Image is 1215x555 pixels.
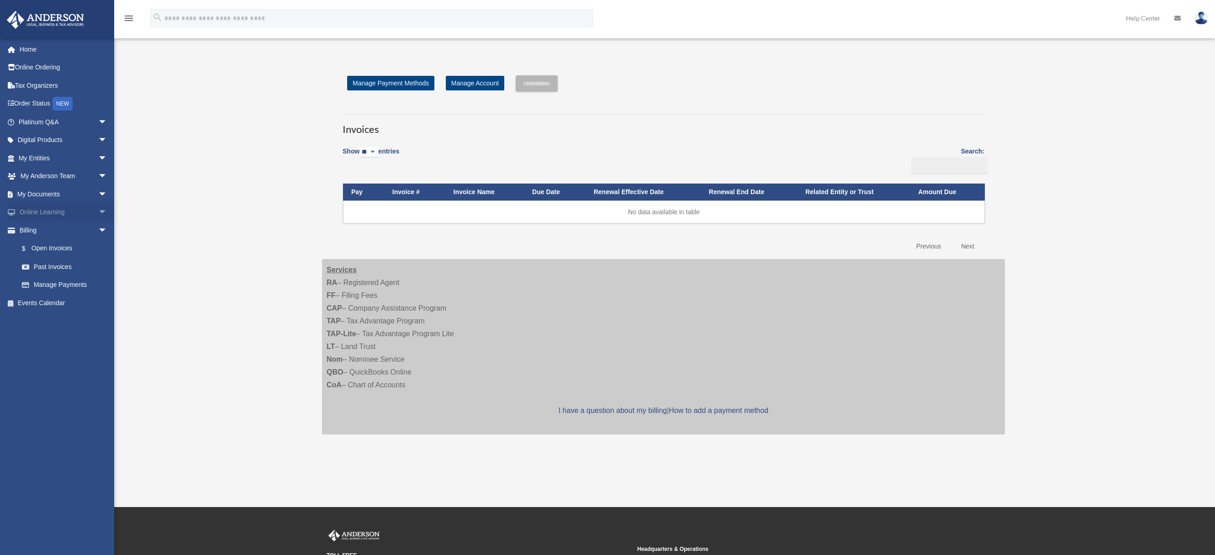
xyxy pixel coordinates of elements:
[6,149,121,167] a: My Entitiesarrow_drop_down
[343,114,984,137] h3: Invoices
[6,113,121,131] a: Platinum Q&Aarrow_drop_down
[347,76,434,90] a: Manage Payment Methods
[153,12,163,22] i: search
[586,184,701,201] th: Renewal Effective Date: activate to sort column ascending
[637,544,941,554] small: Headquarters & Operations
[98,185,116,204] span: arrow_drop_down
[524,184,586,201] th: Due Date: activate to sort column ascending
[910,184,985,201] th: Amount Due: activate to sort column ascending
[27,243,32,254] span: $
[797,184,910,201] th: Related Entity or Trust: activate to sort column ascending
[4,11,87,29] img: Anderson Advisors Platinum Portal
[13,239,112,258] a: $Open Invoices
[327,355,343,363] strong: Nom
[6,95,121,113] a: Order StatusNEW
[327,291,336,299] strong: FF
[6,203,121,222] a: Online Learningarrow_drop_down
[327,368,343,376] strong: QBO
[6,185,121,203] a: My Documentsarrow_drop_down
[1194,11,1208,25] img: User Pic
[445,184,524,201] th: Invoice Name: activate to sort column ascending
[911,157,988,174] input: Search:
[322,259,1005,434] div: – Registered Agent – Filing Fees – Company Assistance Program – Tax Advantage Program – Tax Advan...
[327,317,341,325] strong: TAP
[908,146,984,174] label: Search:
[327,343,335,350] strong: LT
[327,279,337,286] strong: RA
[669,407,768,414] a: How to add a payment method
[6,40,121,58] a: Home
[359,147,378,158] select: Showentries
[6,58,121,77] a: Online Ordering
[98,221,116,240] span: arrow_drop_down
[327,381,342,389] strong: CoA
[98,203,116,222] span: arrow_drop_down
[954,237,981,256] a: Next
[327,304,342,312] strong: CAP
[343,146,399,167] label: Show entries
[98,113,116,132] span: arrow_drop_down
[6,221,116,239] a: Billingarrow_drop_down
[343,201,985,223] td: No data available in table
[53,97,73,111] div: NEW
[123,13,134,24] i: menu
[123,16,134,24] a: menu
[327,266,357,274] strong: Services
[98,149,116,168] span: arrow_drop_down
[6,294,121,312] a: Events Calendar
[327,330,356,338] strong: TAP-Lite
[6,76,121,95] a: Tax Organizers
[559,407,667,414] a: I have a question about my billing
[701,184,797,201] th: Renewal End Date: activate to sort column ascending
[98,167,116,186] span: arrow_drop_down
[909,237,948,256] a: Previous
[6,131,121,149] a: Digital Productsarrow_drop_down
[343,184,384,201] th: Pay: activate to sort column descending
[327,404,1000,417] p: |
[6,167,121,185] a: My Anderson Teamarrow_drop_down
[327,530,381,542] img: Anderson Advisors Platinum Portal
[384,184,445,201] th: Invoice #: activate to sort column ascending
[13,276,116,294] a: Manage Payments
[13,258,116,276] a: Past Invoices
[98,131,116,150] span: arrow_drop_down
[446,76,504,90] a: Manage Account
